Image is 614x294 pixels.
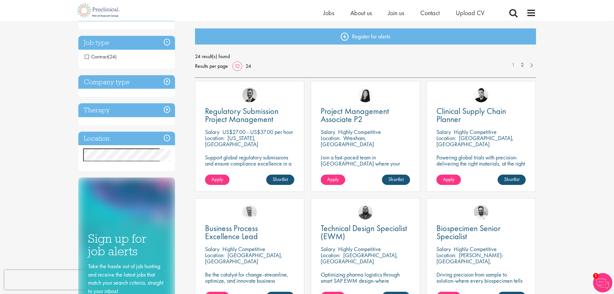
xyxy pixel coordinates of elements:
[205,175,229,185] a: Apply
[388,9,404,17] a: Join us
[436,224,526,240] a: Biospecimen Senior Specialist
[205,223,258,242] span: Business Process Excellence Lead
[78,36,175,50] h3: Job type
[474,88,488,102] img: Anderson Maldonado
[436,107,526,123] a: Clinical Supply Chain Planner
[85,53,117,60] span: Contract
[85,53,108,60] span: Contract
[593,273,599,279] span: 1
[436,251,503,271] p: [PERSON_NAME]-[GEOGRAPHIC_DATA], [GEOGRAPHIC_DATA]
[321,251,398,265] p: [GEOGRAPHIC_DATA], [GEOGRAPHIC_DATA]
[321,134,374,148] p: Wrexham, [GEOGRAPHIC_DATA]
[195,52,536,61] span: 24 result(s) found
[321,128,335,136] span: Salary
[205,224,294,240] a: Business Process Excellence Lead
[420,9,440,17] a: Contact
[242,205,257,219] img: Joshua Bye
[509,61,518,69] a: 1
[338,128,381,136] p: Highly Competitive
[321,251,340,259] span: Location:
[358,205,373,219] img: Ashley Bennett
[205,154,294,173] p: Support global regulatory submissions and ensure compliance excellence in a dynamic project manag...
[436,251,456,259] span: Location:
[195,28,536,45] a: Register for alerts
[321,175,345,185] a: Apply
[211,176,223,183] span: Apply
[205,251,225,259] span: Location:
[338,245,381,253] p: Highly Competitive
[195,61,228,71] span: Results per page
[436,106,506,125] span: Clinical Supply Chain Planner
[78,75,175,89] h3: Company type
[205,251,282,265] p: [GEOGRAPHIC_DATA], [GEOGRAPHIC_DATA]
[205,134,225,142] span: Location:
[266,175,294,185] a: Shortlist
[443,176,454,183] span: Apply
[232,63,242,69] a: 12
[456,9,484,17] a: Upload CV
[205,245,219,253] span: Salary
[5,270,87,289] iframe: reCAPTCHA
[321,224,410,240] a: Technical Design Specialist (EWM)
[321,106,389,125] span: Project Management Associate P2
[358,88,373,102] img: Numhom Sudsok
[436,134,514,148] p: [GEOGRAPHIC_DATA], [GEOGRAPHIC_DATA]
[222,245,265,253] p: Highly Competitive
[436,245,451,253] span: Salary
[436,223,501,242] span: Biospecimen Senior Specialist
[593,273,612,292] img: Chatbot
[327,176,339,183] span: Apply
[518,61,527,69] a: 2
[242,88,257,102] img: Alex Bill
[436,271,526,290] p: Driving precision from sample to solution-where every biospecimen tells a story of innovation.
[454,245,497,253] p: Highly Competitive
[382,175,410,185] a: Shortlist
[78,103,175,117] h3: Therapy
[205,134,258,148] p: [US_STATE], [GEOGRAPHIC_DATA]
[205,106,278,125] span: Regulatory Submission Project Management
[321,245,335,253] span: Salary
[498,175,526,185] a: Shortlist
[321,107,410,123] a: Project Management Associate P2
[222,128,293,136] p: US$27.00 - US$37.00 per hour
[436,128,451,136] span: Salary
[436,154,526,173] p: Powering global trials with precision-delivering the right materials, at the right time, every time.
[205,107,294,123] a: Regulatory Submission Project Management
[108,53,117,60] span: (24)
[454,128,497,136] p: Highly Competitive
[243,63,253,69] a: 24
[474,205,488,219] img: Emile De Beer
[321,134,340,142] span: Location:
[321,154,410,185] p: Join a fast-paced team in [GEOGRAPHIC_DATA] where your project skills and scientific savvy drive ...
[88,232,165,257] h3: Sign up for job alerts
[78,132,175,146] h3: Location
[321,223,407,242] span: Technical Design Specialist (EWM)
[323,9,334,17] a: Jobs
[436,134,456,142] span: Location:
[205,128,219,136] span: Salary
[436,175,461,185] a: Apply
[350,9,372,17] a: About us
